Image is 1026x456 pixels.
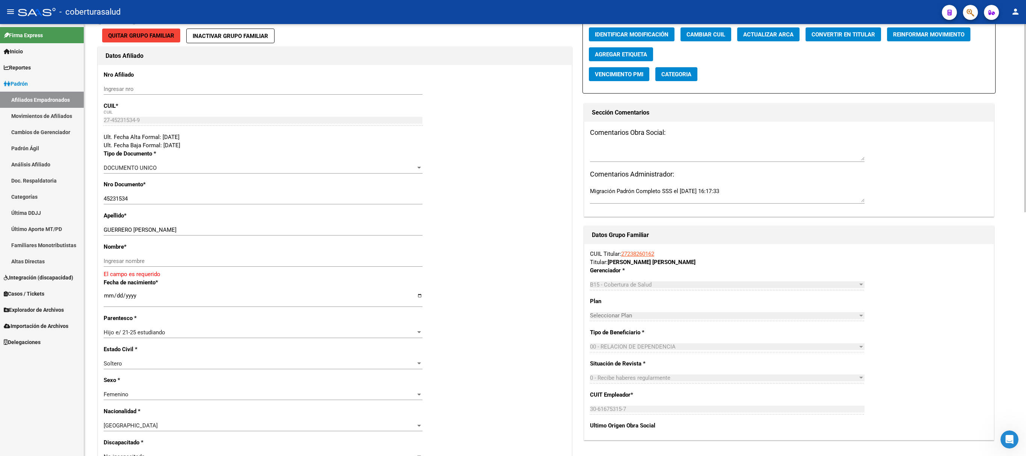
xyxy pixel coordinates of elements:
[806,27,881,41] button: Convertir en Titular
[104,270,566,278] p: El campo es requerido
[608,259,696,266] strong: [PERSON_NAME] [PERSON_NAME]
[893,31,964,38] span: Reinformar Movimiento
[595,31,668,38] span: Identificar Modificación
[590,297,709,305] p: Plan
[590,421,709,430] p: Ultimo Origen Obra Social
[590,266,709,275] p: Gerenciador *
[186,29,275,43] button: Inactivar Grupo Familiar
[590,250,988,266] div: CUIL Titular: Titular:
[4,63,31,72] span: Reportes
[687,31,725,38] span: Cambiar CUIL
[96,19,169,26] mat-radio-group: Elija una opción
[655,67,697,81] button: Categoria
[595,71,643,78] span: Vencimiento PMI
[4,322,68,330] span: Importación de Archivos
[4,273,73,282] span: Integración (discapacidad)
[104,314,242,322] p: Parentesco *
[1011,7,1020,16] mat-icon: person
[590,359,709,368] p: Situación de Revista *
[595,51,647,58] span: Agregar Etiqueta
[104,360,122,367] span: Soltero
[104,149,242,158] p: Tipo de Documento *
[104,141,566,149] div: Ult. Fecha Baja Formal: [DATE]
[104,438,242,447] p: Discapacitado *
[59,4,121,20] span: - coberturasalud
[590,328,709,337] p: Tipo de Beneficiario *
[590,343,676,350] span: 00 - RELACION DE DEPENDENCIA
[4,80,28,88] span: Padrón
[4,338,41,346] span: Delegaciones
[743,31,794,38] span: Actualizar ARCA
[590,127,988,138] h3: Comentarios Obra Social:
[104,278,242,287] p: Fecha de nacimiento
[590,312,858,319] span: Seleccionar Plan
[589,27,674,41] button: Identificar Modificación
[4,31,43,39] span: Firma Express
[106,50,564,62] h1: Datos Afiliado
[589,67,649,81] button: Vencimiento PMI
[4,290,44,298] span: Casos / Tickets
[592,229,986,241] h1: Datos Grupo Familiar
[4,306,64,314] span: Explorador de Archivos
[1000,430,1018,448] iframe: Intercom live chat
[104,133,566,141] div: Ult. Fecha Alta Formal: [DATE]
[104,71,242,79] p: Nro Afiliado
[590,391,709,399] p: CUIT Empleador
[102,29,180,42] button: Quitar Grupo Familiar
[104,165,157,171] span: DOCUMENTO UNICO
[104,243,242,251] p: Nombre
[104,407,242,415] p: Nacionalidad *
[590,169,988,180] h3: Comentarios Administrador:
[590,281,652,288] span: B15 - Cobertura de Salud
[104,391,128,398] span: Femenino
[590,374,670,381] span: 0 - Recibe haberes regularmente
[592,107,986,119] h1: Sección Comentarios
[887,27,970,41] button: Reinformar Movimiento
[104,329,165,336] span: Hijo e/ 21-25 estudiando
[737,27,800,41] button: Actualizar ARCA
[680,27,731,41] button: Cambiar CUIL
[589,47,653,61] button: Agregar Etiqueta
[104,345,242,353] p: Estado Civil *
[104,422,158,429] span: [GEOGRAPHIC_DATA]
[104,211,242,220] p: Apellido
[108,32,174,39] span: Quitar Grupo Familiar
[621,251,654,257] a: 27238260162
[4,47,23,56] span: Inicio
[104,376,242,384] p: Sexo *
[812,31,875,38] span: Convertir en Titular
[104,102,242,110] p: CUIL
[104,180,242,189] p: Nro Documento
[661,71,691,78] span: Categoria
[193,33,268,39] span: Inactivar Grupo Familiar
[6,7,15,16] mat-icon: menu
